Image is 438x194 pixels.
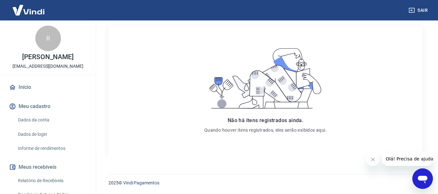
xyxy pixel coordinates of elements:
[8,160,88,174] button: Meus recebíveis
[15,174,88,187] a: Relatório de Recebíveis
[4,4,54,10] span: Olá! Precisa de ajuda?
[8,0,49,20] img: Vindi
[15,113,88,127] a: Dados da conta
[35,26,61,51] div: R
[204,127,327,133] p: Quando houver itens registrados, eles serão exibidos aqui.
[228,117,303,123] span: Não há itens registrados ainda.
[13,63,83,70] p: [EMAIL_ADDRESS][DOMAIN_NAME]
[15,142,88,155] a: Informe de rendimentos
[366,153,379,166] iframe: Fechar mensagem
[15,128,88,141] a: Dados de login
[22,54,73,60] p: [PERSON_NAME]
[123,180,159,185] a: Vindi Pagamentos
[108,180,423,186] p: 2025 ©
[8,99,88,113] button: Meu cadastro
[407,4,430,16] button: Sair
[8,80,88,94] a: Início
[382,152,433,166] iframe: Mensagem da empresa
[412,168,433,189] iframe: Botão para abrir a janela de mensagens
